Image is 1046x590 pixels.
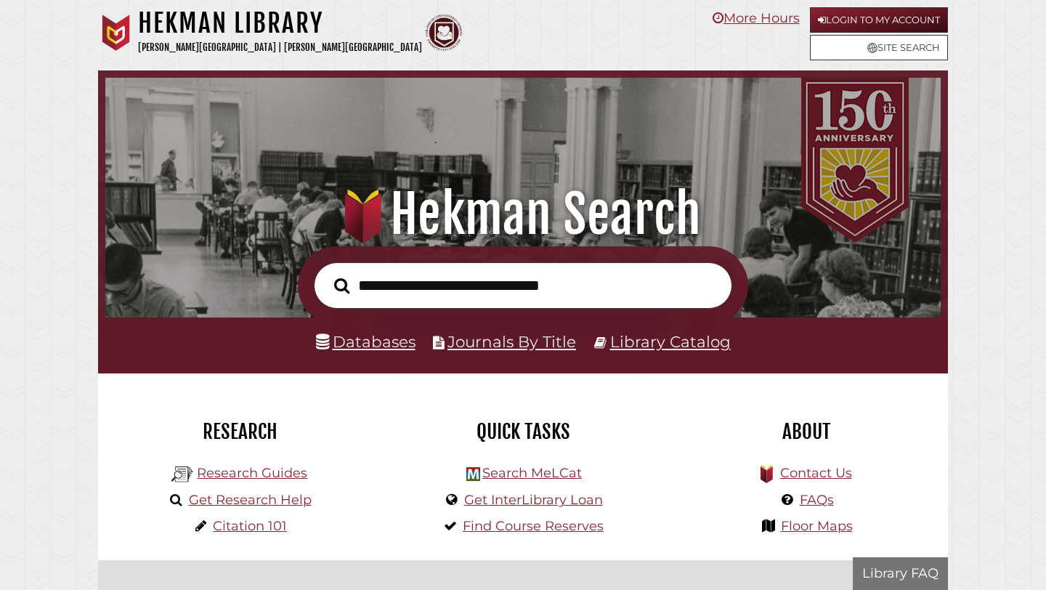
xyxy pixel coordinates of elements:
[780,465,852,481] a: Contact Us
[109,419,370,444] h2: Research
[482,465,582,481] a: Search MeLCat
[447,332,576,351] a: Journals By Title
[327,274,357,298] button: Search
[781,518,853,534] a: Floor Maps
[98,15,134,51] img: Calvin University
[138,39,422,56] p: [PERSON_NAME][GEOGRAPHIC_DATA] | [PERSON_NAME][GEOGRAPHIC_DATA]
[463,518,604,534] a: Find Course Reserves
[426,15,462,51] img: Calvin Theological Seminary
[189,492,312,508] a: Get Research Help
[121,182,925,246] h1: Hekman Search
[810,7,948,33] a: Login to My Account
[171,464,193,485] img: Hekman Library Logo
[316,332,415,351] a: Databases
[800,492,834,508] a: FAQs
[213,518,287,534] a: Citation 101
[464,492,603,508] a: Get InterLibrary Loan
[713,10,800,26] a: More Hours
[197,465,307,481] a: Research Guides
[466,467,480,481] img: Hekman Library Logo
[610,332,731,351] a: Library Catalog
[676,419,937,444] h2: About
[138,7,422,39] h1: Hekman Library
[810,35,948,60] a: Site Search
[334,277,349,294] i: Search
[392,419,654,444] h2: Quick Tasks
